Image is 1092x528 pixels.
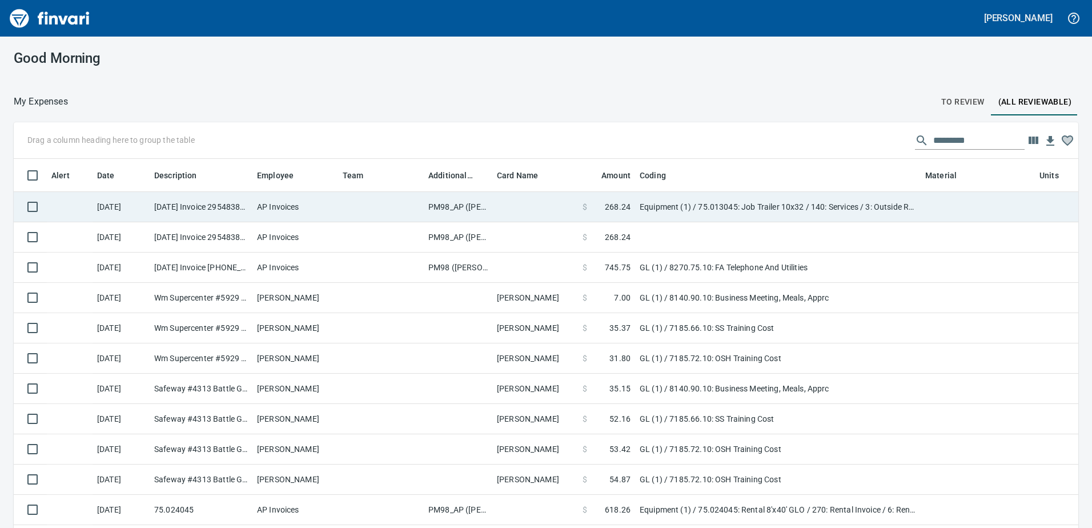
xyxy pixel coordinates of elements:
[7,5,93,32] a: Finvari
[583,443,587,455] span: $
[583,322,587,334] span: $
[1039,169,1059,182] span: Units
[492,283,578,313] td: [PERSON_NAME]
[609,443,631,455] span: 53.42
[428,169,473,182] span: Additional Reviewer
[635,374,921,404] td: GL (1) / 8140.90.10: Business Meeting, Meals, Apprc
[252,192,338,222] td: AP Invoices
[424,222,492,253] td: PM98_AP ([PERSON_NAME], [PERSON_NAME])
[150,313,252,343] td: Wm Supercenter #5929 [GEOGRAPHIC_DATA]
[583,201,587,213] span: $
[150,343,252,374] td: Wm Supercenter #5929 [GEOGRAPHIC_DATA]
[583,231,587,243] span: $
[93,434,150,465] td: [DATE]
[492,404,578,434] td: [PERSON_NAME]
[635,495,921,525] td: Equipment (1) / 75.024045: Rental 8'x40' GLO / 270: Rental Invoice / 6: Rental
[601,169,631,182] span: Amount
[941,95,985,109] span: To Review
[150,495,252,525] td: 75.024045
[428,169,488,182] span: Additional Reviewer
[252,313,338,343] td: [PERSON_NAME]
[252,283,338,313] td: [PERSON_NAME]
[635,192,921,222] td: Equipment (1) / 75.013045: Job Trailer 10x32 / 140: Services / 3: Outside Repair
[150,222,252,253] td: [DATE] Invoice 29548383 from [PERSON_NAME] Hvac Services Inc (1-10453)
[93,253,150,283] td: [DATE]
[424,495,492,525] td: PM98_AP ([PERSON_NAME], [PERSON_NAME])
[97,169,115,182] span: Date
[1025,132,1042,149] button: Choose columns to display
[252,465,338,495] td: [PERSON_NAME]
[635,434,921,465] td: GL (1) / 7185.72.10: OSH Training Cost
[492,434,578,465] td: [PERSON_NAME]
[252,343,338,374] td: [PERSON_NAME]
[587,169,631,182] span: Amount
[93,222,150,253] td: [DATE]
[93,283,150,313] td: [DATE]
[424,253,492,283] td: PM98 ([PERSON_NAME], [PERSON_NAME])
[27,134,195,146] p: Drag a column heading here to group the table
[497,169,553,182] span: Card Name
[1039,169,1074,182] span: Units
[492,343,578,374] td: [PERSON_NAME]
[51,169,70,182] span: Alert
[93,192,150,222] td: [DATE]
[252,404,338,434] td: [PERSON_NAME]
[1059,132,1076,149] button: Column choices favorited. Click to reset to default
[252,374,338,404] td: [PERSON_NAME]
[614,292,631,303] span: 7.00
[635,253,921,283] td: GL (1) / 8270.75.10: FA Telephone And Utilities
[635,404,921,434] td: GL (1) / 7185.66.10: SS Training Cost
[583,353,587,364] span: $
[93,374,150,404] td: [DATE]
[635,283,921,313] td: GL (1) / 8140.90.10: Business Meeting, Meals, Apprc
[1042,133,1059,150] button: Download table
[150,374,252,404] td: Safeway #4313 Battle Ground [GEOGRAPHIC_DATA]
[257,169,308,182] span: Employee
[343,169,379,182] span: Team
[492,374,578,404] td: [PERSON_NAME]
[150,465,252,495] td: Safeway #4313 Battle Ground [GEOGRAPHIC_DATA]
[14,95,68,109] nav: breadcrumb
[51,169,85,182] span: Alert
[93,404,150,434] td: [DATE]
[605,231,631,243] span: 268.24
[497,169,538,182] span: Card Name
[93,465,150,495] td: [DATE]
[984,12,1053,24] h5: [PERSON_NAME]
[93,495,150,525] td: [DATE]
[605,504,631,515] span: 618.26
[635,465,921,495] td: GL (1) / 7185.72.10: OSH Training Cost
[154,169,197,182] span: Description
[583,292,587,303] span: $
[925,169,971,182] span: Material
[605,262,631,273] span: 745.75
[609,474,631,485] span: 54.87
[925,169,957,182] span: Material
[609,383,631,394] span: 35.15
[14,95,68,109] p: My Expenses
[252,253,338,283] td: AP Invoices
[583,383,587,394] span: $
[605,201,631,213] span: 268.24
[635,313,921,343] td: GL (1) / 7185.66.10: SS Training Cost
[150,404,252,434] td: Safeway #4313 Battle Ground [GEOGRAPHIC_DATA]
[93,343,150,374] td: [DATE]
[583,262,587,273] span: $
[154,169,212,182] span: Description
[583,413,587,425] span: $
[583,474,587,485] span: $
[93,313,150,343] td: [DATE]
[640,169,666,182] span: Coding
[609,413,631,425] span: 52.16
[150,434,252,465] td: Safeway #4313 Battle Ground [GEOGRAPHIC_DATA]
[252,222,338,253] td: AP Invoices
[635,343,921,374] td: GL (1) / 7185.72.10: OSH Training Cost
[424,192,492,222] td: PM98_AP ([PERSON_NAME], [PERSON_NAME])
[609,322,631,334] span: 35.37
[609,353,631,364] span: 31.80
[492,313,578,343] td: [PERSON_NAME]
[150,253,252,283] td: [DATE] Invoice [PHONE_NUMBER] 0825 from [PERSON_NAME] Public Utilities (1-10204)
[150,192,252,222] td: [DATE] Invoice 29548383 from [PERSON_NAME] Hvac Services Inc (1-10453)
[583,504,587,515] span: $
[97,169,130,182] span: Date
